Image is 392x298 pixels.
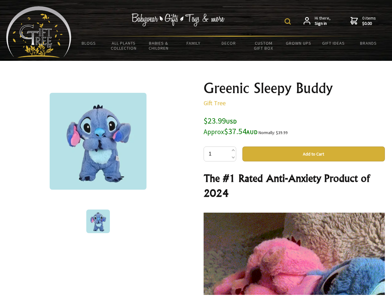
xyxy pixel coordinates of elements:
[315,16,331,26] span: Hi there,
[351,37,386,50] a: Brands
[362,21,376,26] strong: $0.00
[211,37,246,50] a: Decor
[204,81,385,96] h1: Greenic Sleepy Buddy
[246,37,281,55] a: Custom Gift Box
[6,6,71,58] img: Babyware - Gifts - Toys and more...
[304,16,331,26] a: Hi there,Sign in
[281,37,316,50] a: Grown Ups
[204,99,226,107] a: Gift Tree
[226,118,237,125] span: USD
[316,37,351,50] a: Gift Ideas
[362,15,376,26] span: 0 items
[315,21,331,26] strong: Sign in
[50,93,146,190] img: Greenic Sleepy Buddy
[132,13,225,26] img: Babywear - Gifts - Toys & more
[204,128,224,136] small: Approx
[259,130,288,135] small: Normally: $39.99
[204,115,258,136] span: $23.99 $37.54
[246,129,258,136] span: AUD
[350,16,376,26] a: 0 items$0.00
[86,210,110,233] img: Greenic Sleepy Buddy
[204,172,370,199] strong: The #1 Rated Anti-Anxiety Product of 2024
[285,18,291,25] img: product search
[71,37,106,50] a: BLOGS
[242,147,385,161] button: Add to Cart
[176,37,211,50] a: Family
[141,37,176,55] a: Babies & Children
[106,37,142,55] a: All Plants Collection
